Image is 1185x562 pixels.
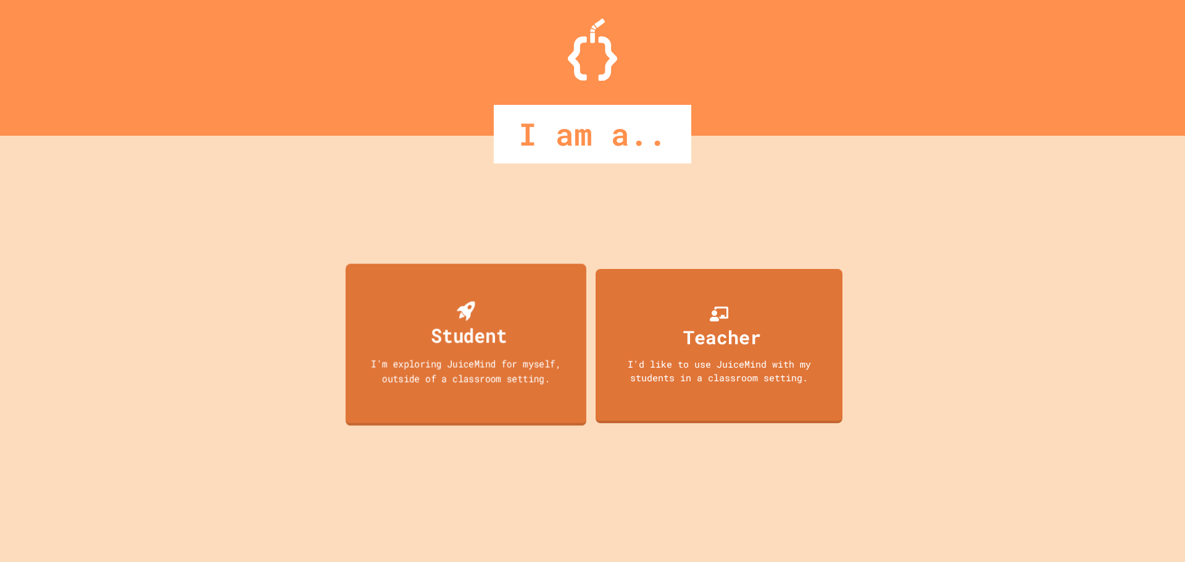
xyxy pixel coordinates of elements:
div: I'm exploring JuiceMind for myself, outside of a classroom setting. [357,356,574,385]
div: I'd like to use JuiceMind with my students in a classroom setting. [608,357,830,385]
div: Teacher [683,323,761,351]
div: Student [431,320,507,349]
img: Logo.svg [568,19,617,81]
div: I am a.. [494,105,691,163]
